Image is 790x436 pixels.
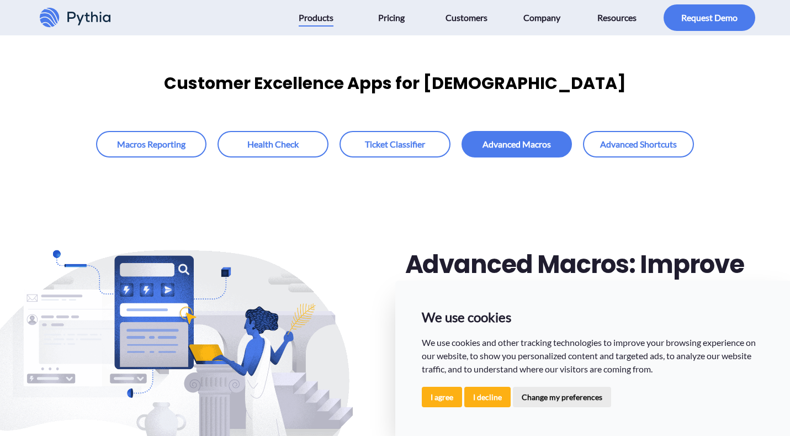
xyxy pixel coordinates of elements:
[405,246,751,358] h2: Advanced Macros: Improve Zendesk Support productivity
[422,336,764,376] p: We use cookies and other tracking technologies to improve your browsing experience on our website...
[597,9,637,27] span: Resources
[378,9,405,27] span: Pricing
[422,307,764,327] p: We use cookies
[513,387,611,407] button: Change my preferences
[464,387,511,407] button: I decline
[422,387,462,407] button: I agree
[523,9,560,27] span: Company
[446,9,487,27] span: Customers
[299,9,333,27] span: Products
